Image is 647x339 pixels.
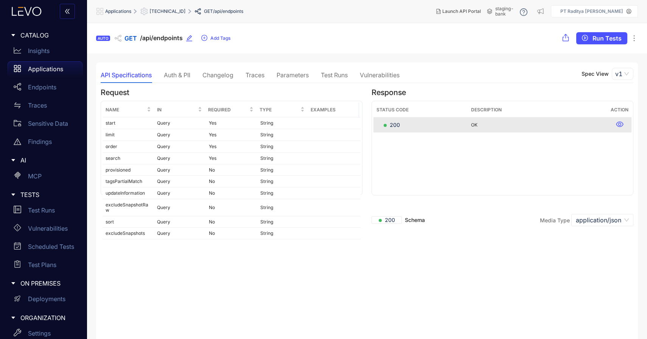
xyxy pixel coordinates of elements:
span: TESTS [20,191,76,198]
label: Media Type [540,217,570,223]
span: Add Tags [210,36,230,41]
button: double-left [60,4,75,19]
span: Run Tests [593,35,622,42]
div: Traces [246,72,264,78]
span: edit [186,35,193,42]
th: Status Code [373,103,468,117]
td: Query [154,153,205,164]
th: Type [257,103,308,117]
div: AI [5,152,82,168]
p: Test Runs [28,207,55,214]
div: ON PREMISES [5,275,82,291]
div: AUTO [96,36,110,41]
span: Applications [105,9,131,14]
td: Query [154,117,205,129]
span: caret-right [11,315,16,320]
td: No [206,176,257,187]
td: Yes [206,129,257,141]
span: ellipsis [630,34,638,42]
p: Settings [28,330,51,337]
td: Query [154,228,205,239]
span: [TECHNICAL_ID] [149,9,186,14]
p: Sensitive Data [28,120,68,127]
td: String [257,164,309,176]
th: Required [205,103,257,117]
span: caret-right [11,33,16,38]
td: Yes [206,117,257,129]
span: 200 [384,121,400,129]
a: Scheduled Tests [8,239,82,257]
a: Vulnerabilities [8,221,82,239]
td: Query [154,216,205,228]
span: AI [20,157,76,164]
span: swap [14,102,21,109]
a: Deployments [8,292,82,310]
td: provisioned [103,164,154,176]
a: Test Plans [8,257,82,275]
button: play-circleRun Tests [576,32,627,44]
td: Query [154,141,205,153]
span: warning [14,138,21,145]
td: OK [468,117,608,133]
div: Changelog [202,72,233,78]
td: String [257,187,309,199]
p: Endpoints [28,84,56,91]
span: Launch API Portal [442,9,481,14]
th: In [154,103,205,117]
td: excludeSnapshots [103,228,154,239]
span: ON PREMISES [20,280,76,287]
td: limit [103,129,154,141]
a: MCP [8,169,82,187]
span: In [157,106,197,114]
td: String [257,228,309,239]
a: Traces [8,98,82,116]
div: API Specifications [101,72,152,78]
p: Deployments [28,295,65,302]
td: excludeSnapshotRaw [103,199,154,216]
div: TESTS [5,187,82,203]
td: String [257,141,309,153]
td: String [257,176,309,187]
td: No [206,187,257,199]
td: Query [154,199,205,216]
span: play-circle [582,35,588,42]
th: Description [468,103,608,117]
div: ORGANIZATION [5,310,82,326]
button: plus-circleAdd Tags [201,32,231,44]
td: String [257,216,309,228]
p: Traces [28,102,47,109]
span: staging-bank [495,6,514,17]
span: Name [106,106,145,114]
p: Applications [28,66,63,72]
td: order [103,141,154,153]
td: tagsPartialMatch [103,176,154,187]
p: Scheduled Tests [28,243,74,250]
th: Examples [308,103,359,117]
p: Findings [28,138,52,145]
td: String [257,153,309,164]
p: Test Plans [28,261,56,268]
p: PT Raditya [PERSON_NAME] [560,9,623,14]
div: Auth & PII [164,72,190,78]
span: caret-right [11,192,16,197]
p: Vulnerabilities [28,225,68,232]
span: GET [124,35,137,42]
div: CATALOG [5,27,82,43]
span: caret-right [11,281,16,286]
button: edit [186,32,198,44]
td: Query [154,129,205,141]
p: Insights [28,47,50,54]
h4: Request [101,88,362,97]
td: No [206,199,257,216]
span: ORGANIZATION [20,314,76,321]
span: v1 [615,68,630,80]
button: Launch API Portal [430,5,487,17]
span: caret-right [11,158,16,163]
td: updateInformation [103,187,154,199]
td: No [206,216,257,228]
span: CATALOG [20,32,76,39]
a: Test Runs [8,203,82,221]
th: Action [608,103,631,117]
div: Parameters [277,72,309,78]
td: String [257,129,309,141]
